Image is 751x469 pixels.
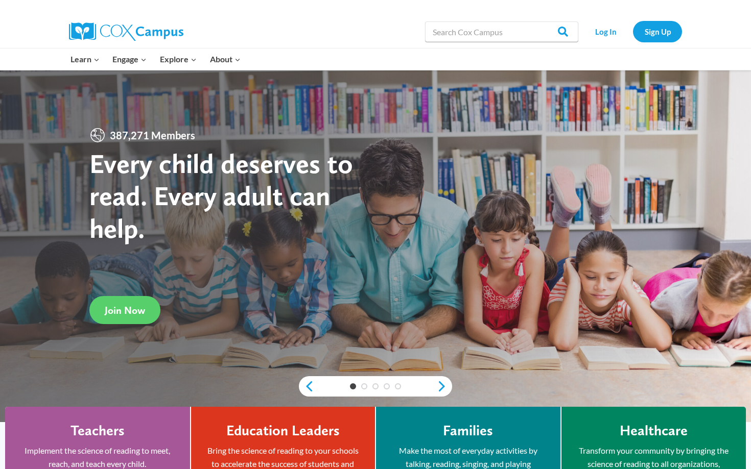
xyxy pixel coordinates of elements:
[583,21,682,42] nav: Secondary Navigation
[299,380,314,392] a: previous
[299,376,452,397] div: content slider buttons
[210,53,241,66] span: About
[71,53,100,66] span: Learn
[620,422,688,439] h4: Healthcare
[112,53,147,66] span: Engage
[71,422,125,439] h4: Teachers
[160,53,197,66] span: Explore
[89,147,353,244] strong: Every child deserves to read. Every adult can help.
[89,296,160,324] a: Join Now
[425,21,578,42] input: Search Cox Campus
[384,383,390,389] a: 4
[395,383,401,389] a: 5
[106,127,199,143] span: 387,271 Members
[443,422,493,439] h4: Families
[437,380,452,392] a: next
[633,21,682,42] a: Sign Up
[350,383,356,389] a: 1
[361,383,367,389] a: 2
[583,21,628,42] a: Log In
[226,422,340,439] h4: Education Leaders
[69,22,183,41] img: Cox Campus
[64,48,247,70] nav: Primary Navigation
[105,304,145,316] span: Join Now
[372,383,379,389] a: 3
